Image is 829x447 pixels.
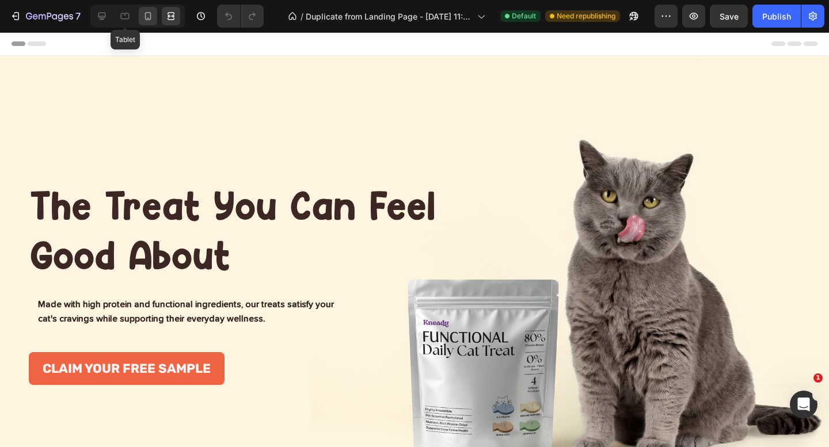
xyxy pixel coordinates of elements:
span: Default [512,11,536,21]
a: CLAIM YOUR FREE SAMPLE [29,320,225,353]
button: Publish [752,5,801,28]
span: 1 [813,373,823,383]
button: Save [710,5,748,28]
span: The Treat You Can Feel Good About [30,149,436,247]
div: Undo/Redo [217,5,264,28]
iframe: Intercom live chat [790,391,817,418]
span: Save [720,12,739,21]
p: 7 [75,9,81,23]
span: / [301,10,303,22]
div: Publish [762,10,791,22]
span: Duplicate from Landing Page - [DATE] 11:14:54 [306,10,473,22]
strong: CLAIM YOUR FREE SAMPLE [43,328,211,344]
span: Need republishing [557,11,615,21]
strong: Made with high protein and functional ingredients, our treats satisfy your cat's cravings while s... [38,268,334,292]
button: 7 [5,5,86,28]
